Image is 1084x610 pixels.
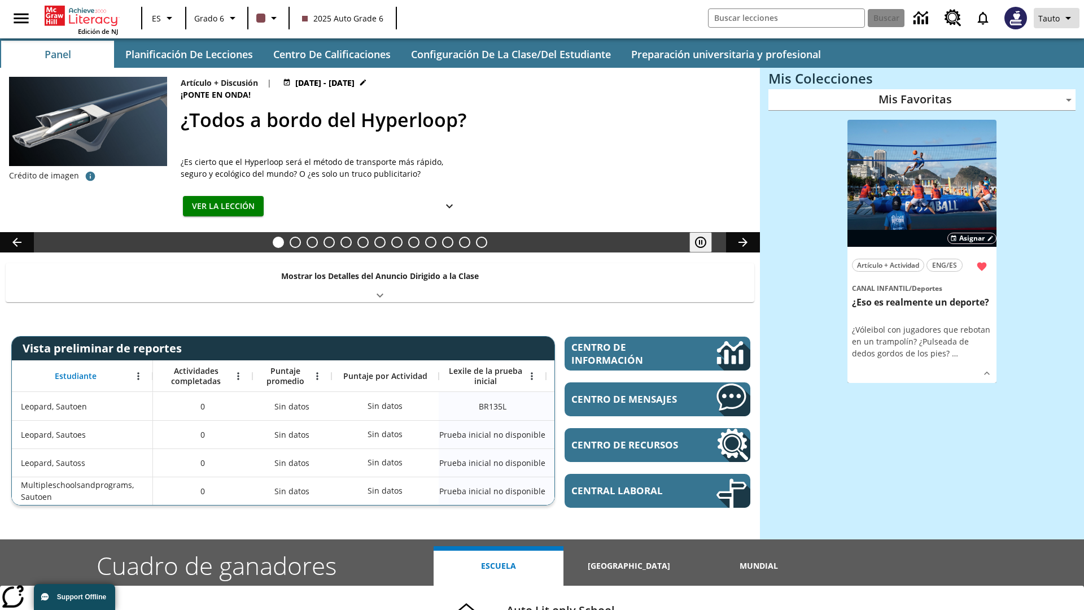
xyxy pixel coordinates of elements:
[689,232,723,252] div: Pausar
[768,71,1076,86] h3: Mis Colecciones
[912,284,942,293] span: Deportes
[45,5,118,27] a: Portada
[269,451,315,474] span: Sin datos
[34,584,115,610] button: Support Offline
[362,395,408,417] div: Sin datos, Leopard, Sautoen
[972,256,992,277] button: Remover de Favoritas
[324,237,335,248] button: Diapositiva 4 ¿Los autos del futuro?
[181,77,258,89] p: Artículo + Discusión
[302,12,383,24] span: 2025 Auto Grade 6
[1038,12,1060,24] span: Tauto
[181,106,746,134] h2: ¿Todos a bordo del Hyperloop?
[852,282,992,294] span: Tema: Canal Infantil/Deportes
[571,484,683,497] span: Central laboral
[1,41,114,68] button: Panel
[267,77,272,89] span: |
[362,451,408,474] div: Sin datos, Leopard, Sautoss
[116,41,262,68] button: Planificación de lecciones
[309,368,326,385] button: Abrir menú
[340,237,352,248] button: Diapositiva 5 Los últimos colonos
[523,368,540,385] button: Abrir menú
[442,237,453,248] button: Diapositiva 11 ¡Hurra por el Día de la Constitución!
[563,546,693,586] button: [GEOGRAPHIC_DATA]
[362,423,408,446] div: Sin datos, Leopard, Sautoes
[439,429,545,441] span: Prueba inicial no disponible, Leopard, Sautoes
[546,448,653,477] div: Sin datos, Leopard, Sautoss
[926,259,963,272] button: ENG/ES
[295,77,355,89] span: [DATE] - [DATE]
[726,232,760,252] button: Carrusel de lecciones, seguir
[391,237,403,248] button: Diapositiva 8 La moda en la antigua Roma
[55,371,97,381] span: Estudiante
[230,368,247,385] button: Abrir menú
[622,41,830,68] button: Preparación universitaria y profesional
[857,259,919,271] span: Artículo + Actividad
[130,368,147,385] button: Abrir menú
[357,237,369,248] button: Diapositiva 6 Energía solar para todos
[847,120,996,384] div: lesson details
[79,166,102,186] button: Crédito de foto: Hyperloop Transportation Technologies
[21,479,147,503] span: Multipleschoolsandprograms, Sautoen
[852,297,992,308] h3: ¿Eso es realmente un deporte?
[159,366,233,386] span: Actividades completadas
[258,366,312,386] span: Puntaje promedio
[200,400,205,412] span: 0
[459,237,470,248] button: Diapositiva 12 En memoria de la jueza O'Connor
[21,400,87,412] span: Leopard, Sautoen
[434,546,563,586] button: Escuela
[1034,8,1079,28] button: Perfil/Configuración
[479,400,506,412] span: Lector principiante 135 Lexile, Leopard, Sautoen
[978,365,995,382] button: Ver más
[153,392,252,420] div: 0, Leopard, Sautoen
[565,337,750,371] a: Centro de información
[852,259,924,272] button: Artículo + Actividad
[907,3,938,34] a: Centro de información
[252,477,331,505] div: Sin datos, Multipleschoolsandprograms, Sautoen
[21,429,86,441] span: Leopard, Sautoes
[425,237,436,248] button: Diapositiva 10 Cocina nativoamericana
[200,485,205,497] span: 0
[281,77,369,89] button: 21 jul - 30 jun Elegir fechas
[709,9,864,27] input: Buscar campo
[852,284,909,293] span: Canal Infantil
[546,420,653,448] div: Sin datos, Leopard, Sautoes
[264,41,400,68] button: Centro de calificaciones
[21,457,85,469] span: Leopard, Sautoss
[565,428,750,462] a: Centro de recursos, Se abrirá en una pestaña nueva.
[952,348,958,359] span: …
[273,237,284,248] button: Diapositiva 1 ¿Todos a bordo del Hyperloop?
[968,3,998,33] a: Notificaciones
[200,457,205,469] span: 0
[546,477,653,505] div: Sin datos, Multipleschoolsandprograms, Sautoen
[476,237,487,248] button: Diapositiva 13 El equilibrio de la Constitución
[194,12,224,24] span: Grado 6
[1004,7,1027,29] img: Avatar
[938,3,968,33] a: Centro de recursos, Se abrirá en una pestaña nueva.
[23,341,187,356] span: Vista preliminar de reportes
[181,156,463,180] div: ¿Es cierto que el Hyperloop será el método de transporte más rápido, seguro y ecológico del mundo...
[269,395,315,418] span: Sin datos
[909,284,912,293] span: /
[768,89,1076,111] div: Mis Favoritas
[252,8,285,28] button: El color de la clase es café oscuro. Cambiar el color de la clase.
[290,237,301,248] button: Diapositiva 2 ¿Lo quieres con papas fritas?
[190,8,244,28] button: Grado: Grado 6, Elige un grado
[932,259,957,271] span: ENG/ES
[362,480,408,502] div: Sin datos, Multipleschoolsandprograms, Sautoen
[571,393,683,406] span: Centro de mensajes
[408,237,419,248] button: Diapositiva 9 La invasión de los CD con Internet
[45,3,118,36] div: Portada
[343,371,427,381] span: Puntaje por Actividad
[565,382,750,416] a: Centro de mensajes
[439,457,545,469] span: Prueba inicial no disponible, Leopard, Sautoss
[9,170,79,181] p: Crédito de imagen
[571,341,678,367] span: Centro de información
[269,480,315,503] span: Sin datos
[546,392,653,420] div: Lector principiante 135 Lexile, LE, Según la medida de lectura Lexile, el estudiante es un Lector...
[252,420,331,448] div: Sin datos, Leopard, Sautoes
[281,270,479,282] p: Mostrar los Detalles del Anuncio Dirigido a la Clase
[146,8,182,28] button: Lenguaje: ES, Selecciona un idioma
[252,448,331,477] div: Sin datos, Leopard, Sautoss
[689,232,712,252] button: Pausar
[5,2,38,35] button: Abrir el menú lateral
